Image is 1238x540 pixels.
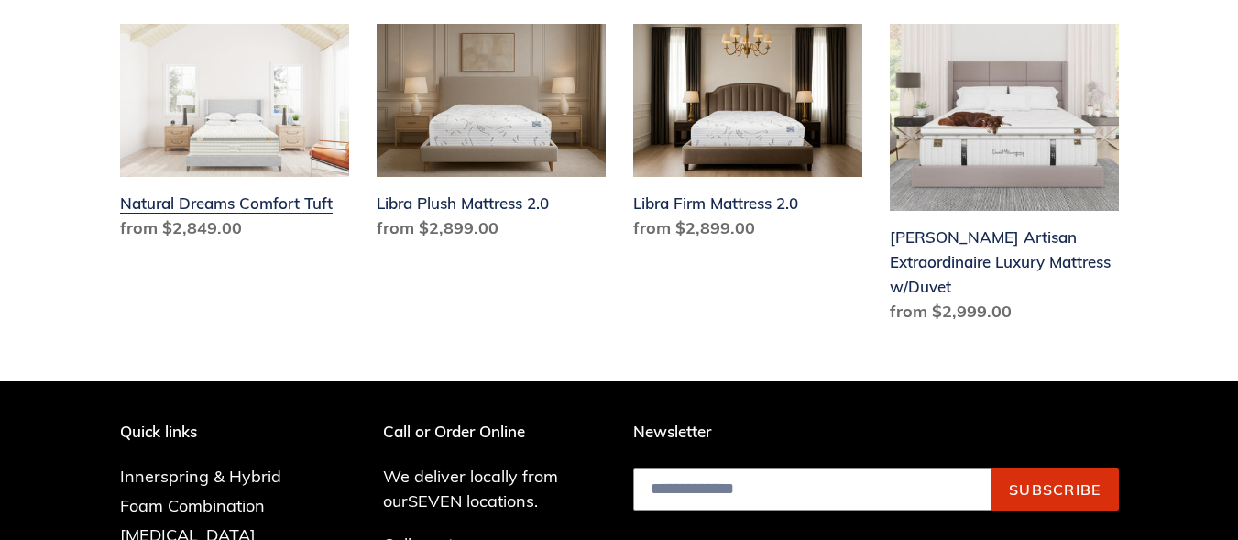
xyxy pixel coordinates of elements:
[120,495,265,516] a: Foam Combination
[383,423,606,441] p: Call or Order Online
[120,466,281,487] a: Innerspring & Hybrid
[377,24,606,248] a: Libra Plush Mattress 2.0
[991,468,1119,511] button: Subscribe
[383,464,606,513] p: We deliver locally from our .
[633,468,991,511] input: Email address
[1009,480,1101,499] span: Subscribe
[633,423,1119,441] p: Newsletter
[633,24,862,248] a: Libra Firm Mattress 2.0
[408,490,534,512] a: SEVEN locations
[120,423,309,441] p: Quick links
[120,24,349,248] a: Natural Dreams Comfort Tuft
[890,24,1119,330] a: Hemingway Artisan Extraordinaire Luxury Mattress w/Duvet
